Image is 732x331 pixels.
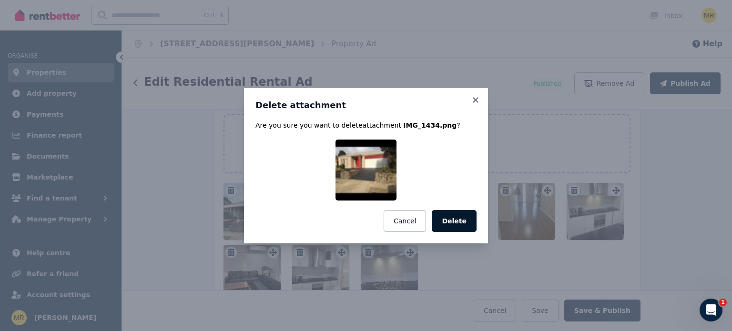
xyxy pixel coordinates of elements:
[255,120,477,130] p: Are you sure you want to delete attachment ?
[700,299,722,321] iframe: Intercom live chat
[719,299,727,306] span: 1
[255,100,477,111] h3: Delete attachment
[384,210,426,232] button: Cancel
[403,121,457,129] span: IMG_1434.png
[432,210,477,232] button: Delete
[335,140,396,201] img: IMG_1434.png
